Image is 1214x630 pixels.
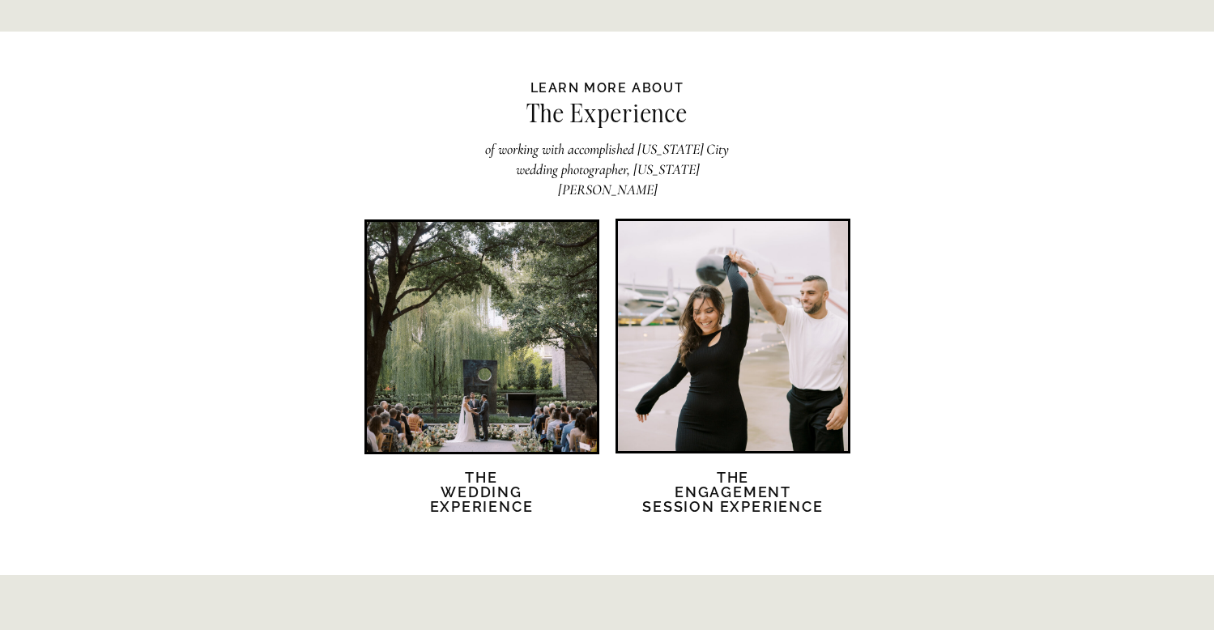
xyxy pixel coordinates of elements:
[641,470,825,534] a: TheEngagement session Experience
[641,470,825,534] h2: The Engagement session Experience
[477,139,738,179] h2: of working with accomplished [US_STATE] City wedding photographer, [US_STATE][PERSON_NAME]
[412,470,552,534] h2: The Wedding Experience
[412,470,552,534] a: TheWedding Experience
[432,101,782,134] h2: The Experience
[525,79,690,96] h2: Learn more about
